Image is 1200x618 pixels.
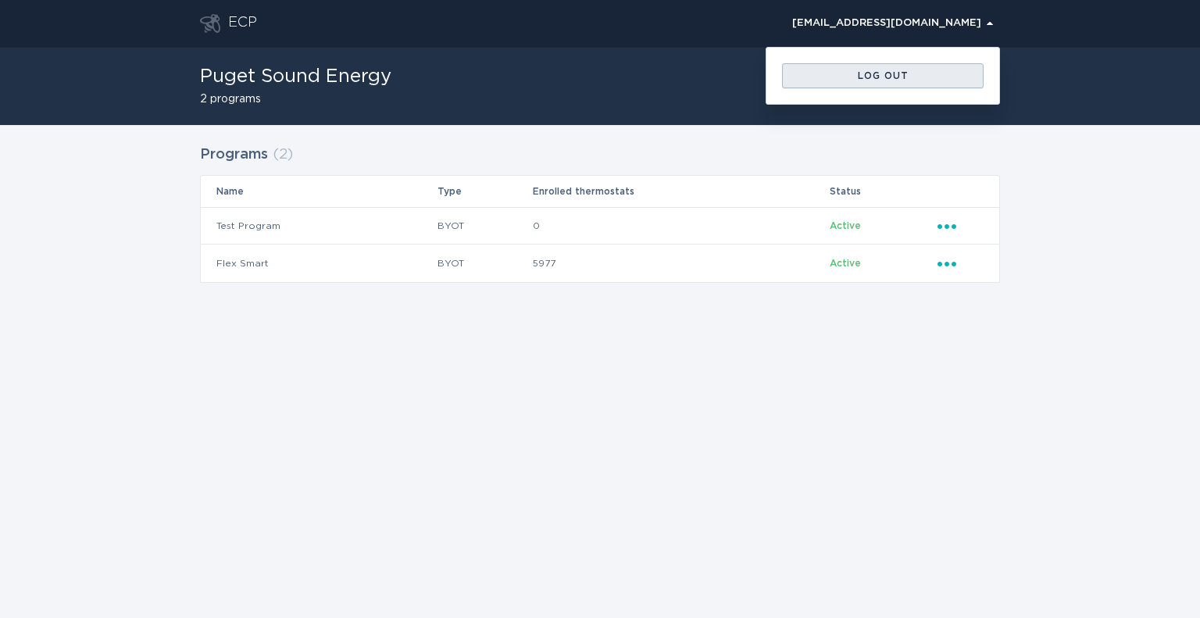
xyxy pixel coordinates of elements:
[532,245,830,282] td: 5977
[200,14,220,33] button: Go to dashboard
[201,176,999,207] tr: Table Headers
[830,221,861,230] span: Active
[437,176,531,207] th: Type
[937,217,984,234] div: Popover menu
[273,148,293,162] span: ( 2 )
[201,207,999,245] tr: 99594c4f6ff24edb8ece91689c11225c
[200,94,391,105] h2: 2 programs
[532,176,830,207] th: Enrolled thermostats
[437,207,531,245] td: BYOT
[200,67,391,86] h1: Puget Sound Energy
[532,207,830,245] td: 0
[937,255,984,272] div: Popover menu
[829,176,937,207] th: Status
[201,207,437,245] td: Test Program
[792,19,993,28] div: [EMAIL_ADDRESS][DOMAIN_NAME]
[830,259,861,268] span: Active
[201,176,437,207] th: Name
[782,63,984,88] button: Log out
[785,12,1000,35] button: Open user account details
[201,245,999,282] tr: 5f1247f2c0434ff9aaaf0393365fb9fe
[437,245,531,282] td: BYOT
[790,71,976,80] div: Log out
[228,14,257,33] div: ECP
[201,245,437,282] td: Flex Smart
[200,141,268,169] h2: Programs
